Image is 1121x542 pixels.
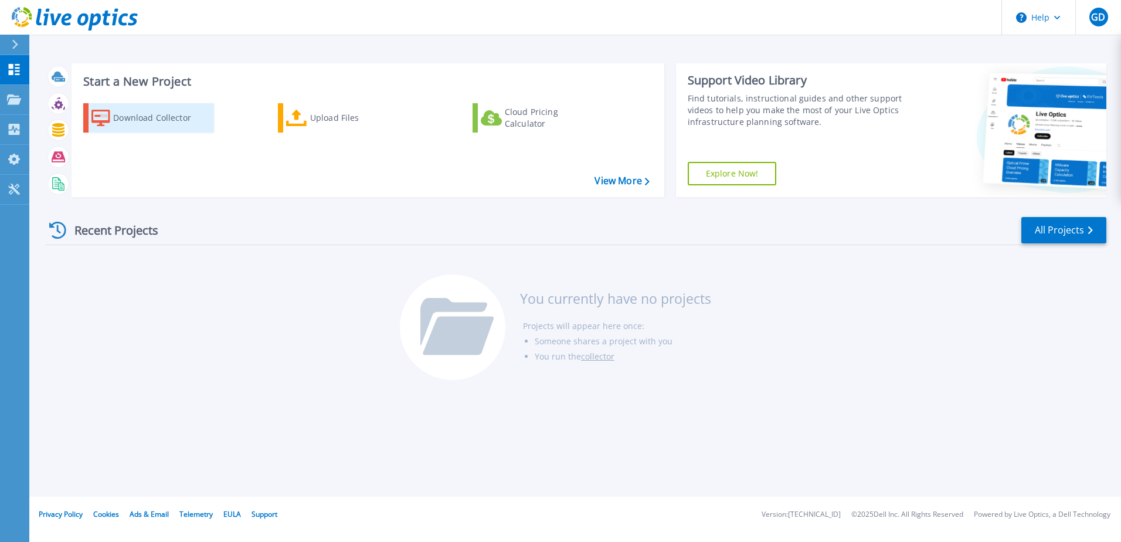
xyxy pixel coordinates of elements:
div: Support Video Library [688,73,907,88]
a: Cookies [93,509,119,519]
a: Support [252,509,277,519]
li: Powered by Live Optics, a Dell Technology [974,511,1110,519]
div: Upload Files [310,106,404,130]
a: View More [595,175,649,187]
div: Download Collector [113,106,207,130]
a: Cloud Pricing Calculator [473,103,603,133]
li: Someone shares a project with you [535,334,711,349]
a: EULA [223,509,241,519]
a: collector [581,351,614,362]
li: Projects will appear here once: [523,319,711,334]
div: Find tutorials, instructional guides and other support videos to help you make the most of your L... [688,93,907,128]
a: Ads & Email [130,509,169,519]
div: Recent Projects [45,216,174,245]
a: Privacy Policy [39,509,83,519]
a: All Projects [1021,217,1106,243]
li: Version: [TECHNICAL_ID] [762,511,841,519]
h3: You currently have no projects [520,292,711,305]
a: Upload Files [278,103,409,133]
h3: Start a New Project [83,75,649,88]
li: © 2025 Dell Inc. All Rights Reserved [851,511,963,519]
span: GD [1091,12,1105,22]
li: You run the [535,349,711,364]
a: Download Collector [83,103,214,133]
div: Cloud Pricing Calculator [505,106,599,130]
a: Telemetry [179,509,213,519]
a: Explore Now! [688,162,777,185]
